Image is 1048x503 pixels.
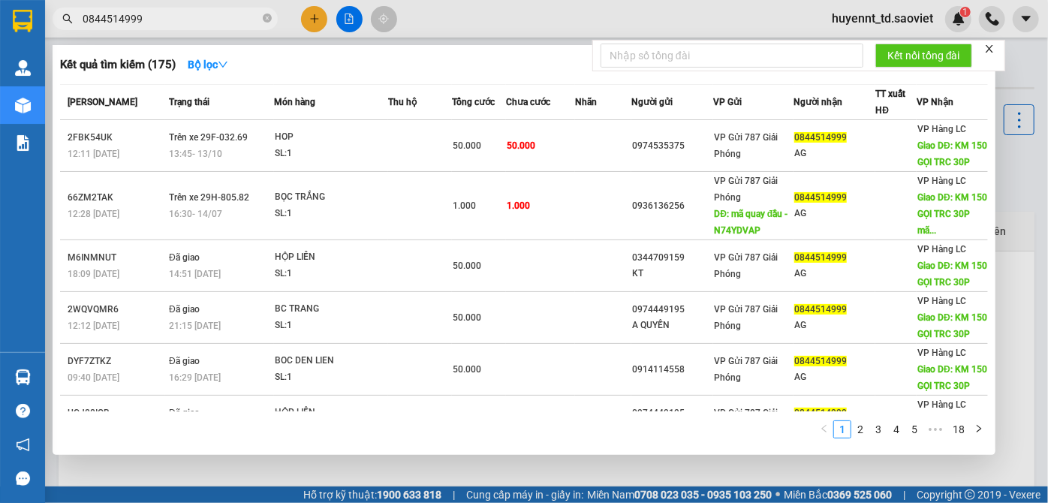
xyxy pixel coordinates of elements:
[601,44,863,68] input: Nhập số tổng đài
[453,261,481,271] span: 50.000
[68,190,164,206] div: 66ZM2TAK
[905,420,923,438] li: 5
[833,420,851,438] li: 1
[169,321,221,331] span: 21:15 [DATE]
[714,356,778,383] span: VP Gửi 787 Giải Phóng
[275,189,387,206] div: BỌC TRẮNG
[632,198,712,214] div: 0936136256
[15,60,31,76] img: warehouse-icon
[714,408,778,435] span: VP Gửi 787 Giải Phóng
[632,138,712,154] div: 0974535375
[275,146,387,162] div: SL: 1
[62,14,73,24] span: search
[794,266,875,282] div: AG
[263,12,272,26] span: close-circle
[948,421,969,438] a: 18
[15,135,31,151] img: solution-icon
[632,250,712,266] div: 0344709159
[815,420,833,438] button: left
[974,424,983,433] span: right
[631,97,673,107] span: Người gửi
[875,44,972,68] button: Kết nối tổng đài
[169,356,200,366] span: Đã giao
[575,97,597,107] span: Nhãn
[169,132,248,143] span: Trên xe 29F-032.69
[714,304,778,331] span: VP Gửi 787 Giải Phóng
[794,408,847,418] span: 0844514999
[506,97,550,107] span: Chưa cước
[794,192,847,203] span: 0844514999
[275,249,387,266] div: HỘP LIỀN
[917,192,987,236] span: Giao DĐ: KM 150 GỌI TRC 30P mã...
[275,301,387,318] div: BC TRANG
[275,266,387,282] div: SL: 1
[917,140,987,167] span: Giao DĐ: KM 150 GỌI TRC 30P
[632,405,712,421] div: 0974449195
[15,98,31,113] img: warehouse-icon
[263,14,272,23] span: close-circle
[169,372,221,383] span: 16:29 [DATE]
[713,97,742,107] span: VP Gửi
[68,372,119,383] span: 09:40 [DATE]
[820,424,829,433] span: left
[632,362,712,378] div: 0914114558
[888,421,905,438] a: 4
[169,408,200,418] span: Đã giao
[68,130,164,146] div: 2FBK54UK
[632,302,712,318] div: 0974449195
[452,97,495,107] span: Tổng cước
[507,140,535,151] span: 50.000
[870,421,887,438] a: 3
[834,421,851,438] a: 1
[923,420,947,438] li: Next 5 Pages
[453,140,481,151] span: 50.000
[917,176,966,186] span: VP Hàng LC
[887,420,905,438] li: 4
[68,97,137,107] span: [PERSON_NAME]
[851,420,869,438] li: 2
[68,405,164,421] div: UGJ88IQB
[169,269,221,279] span: 14:51 [DATE]
[188,59,228,71] strong: Bộ lọc
[68,302,164,318] div: 2WQVQMR6
[984,44,995,54] span: close
[218,59,228,70] span: down
[275,369,387,386] div: SL: 1
[169,192,249,203] span: Trên xe 29H-805.82
[68,321,119,331] span: 12:12 [DATE]
[917,97,953,107] span: VP Nhận
[917,261,987,288] span: Giao DĐ: KM 150 GỌI TRC 30P
[176,53,240,77] button: Bộ lọcdown
[794,132,847,143] span: 0844514999
[68,269,119,279] span: 18:09 [DATE]
[714,176,778,203] span: VP Gửi 787 Giải Phóng
[970,420,988,438] button: right
[887,47,960,64] span: Kết nối tổng đài
[714,132,778,159] span: VP Gửi 787 Giải Phóng
[275,206,387,222] div: SL: 1
[917,364,987,391] span: Giao DĐ: KM 150 GỌI TRC 30P
[68,354,164,369] div: DYF7ZTKZ
[16,438,30,452] span: notification
[923,420,947,438] span: •••
[453,312,481,323] span: 50.000
[714,252,778,279] span: VP Gửi 787 Giải Phóng
[794,318,875,333] div: AG
[917,312,987,339] span: Giao DĐ: KM 150 GỌI TRC 30P
[275,129,387,146] div: HOP
[917,124,966,134] span: VP Hàng LC
[917,348,966,358] span: VP Hàng LC
[453,364,481,375] span: 50.000
[794,369,875,385] div: AG
[815,420,833,438] li: Previous Page
[60,57,176,73] h3: Kết quả tìm kiếm ( 175 )
[852,421,869,438] a: 2
[83,11,260,27] input: Tìm tên, số ĐT hoặc mã đơn
[15,369,31,385] img: warehouse-icon
[68,250,164,266] div: M6INMNUT
[906,421,923,438] a: 5
[68,149,119,159] span: 12:11 [DATE]
[507,200,530,211] span: 1.000
[13,10,32,32] img: logo-vxr
[794,356,847,366] span: 0844514999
